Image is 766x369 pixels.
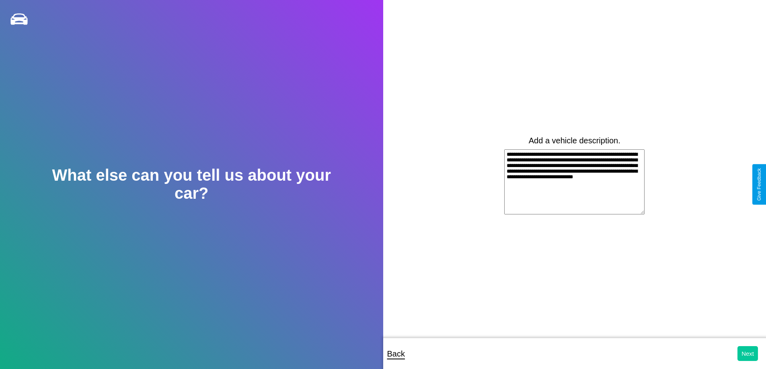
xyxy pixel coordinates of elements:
[387,347,405,361] p: Back
[737,346,758,361] button: Next
[38,166,345,202] h2: What else can you tell us about your car?
[756,168,762,201] div: Give Feedback
[529,136,620,145] label: Add a vehicle description.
